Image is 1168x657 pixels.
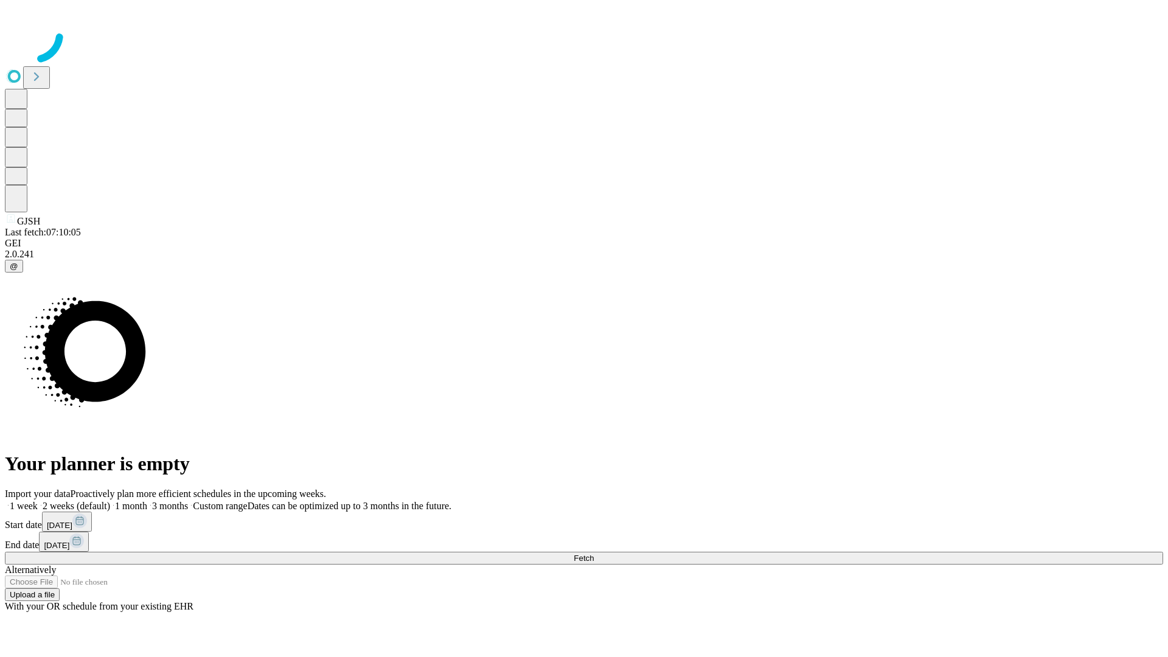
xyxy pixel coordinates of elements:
[44,541,69,550] span: [DATE]
[47,521,72,530] span: [DATE]
[5,238,1163,249] div: GEI
[17,216,40,226] span: GJSH
[10,262,18,271] span: @
[5,260,23,273] button: @
[115,501,147,511] span: 1 month
[5,453,1163,475] h1: Your planner is empty
[10,501,38,511] span: 1 week
[248,501,451,511] span: Dates can be optimized up to 3 months in the future.
[5,512,1163,532] div: Start date
[574,554,594,563] span: Fetch
[5,552,1163,565] button: Fetch
[39,532,89,552] button: [DATE]
[5,488,71,499] span: Import your data
[5,227,81,237] span: Last fetch: 07:10:05
[5,601,193,611] span: With your OR schedule from your existing EHR
[152,501,188,511] span: 3 months
[5,532,1163,552] div: End date
[42,512,92,532] button: [DATE]
[5,565,56,575] span: Alternatively
[71,488,326,499] span: Proactively plan more efficient schedules in the upcoming weeks.
[5,249,1163,260] div: 2.0.241
[193,501,247,511] span: Custom range
[43,501,110,511] span: 2 weeks (default)
[5,588,60,601] button: Upload a file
